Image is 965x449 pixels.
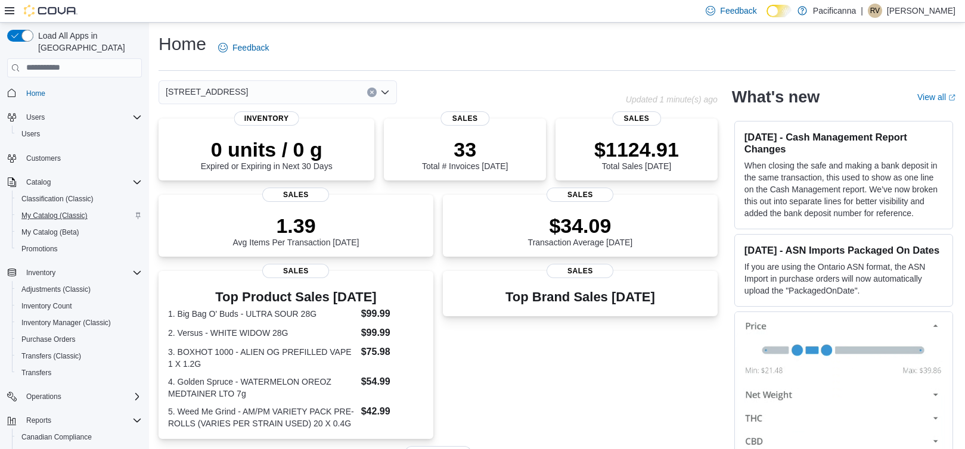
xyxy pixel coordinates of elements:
[813,4,856,18] p: Pacificanna
[861,4,863,18] p: |
[21,86,50,101] a: Home
[233,214,359,247] div: Avg Items Per Transaction [DATE]
[17,127,142,141] span: Users
[2,174,147,191] button: Catalog
[17,299,77,313] a: Inventory Count
[17,192,98,206] a: Classification (Classic)
[17,282,95,297] a: Adjustments (Classic)
[12,348,147,364] button: Transfers (Classic)
[21,129,40,139] span: Users
[17,316,142,330] span: Inventory Manager (Classic)
[26,177,51,187] span: Catalog
[17,430,97,444] a: Canadian Compliance
[870,4,880,18] span: RV
[168,376,356,400] dt: 4. Golden Spruce - WATERMELON OREOZ MEDTAINER LTO 7g
[21,211,88,220] span: My Catalog (Classic)
[594,138,679,161] p: $1124.91
[21,351,81,361] span: Transfers (Classic)
[12,331,147,348] button: Purchase Orders
[21,151,142,166] span: Customers
[626,95,718,104] p: Updated 1 minute(s) ago
[24,5,77,17] img: Cova
[17,332,80,347] a: Purchase Orders
[201,138,333,171] div: Expired or Expiring in Next 30 Days
[17,192,142,206] span: Classification (Classic)
[17,225,84,239] a: My Catalog (Beta)
[12,314,147,331] button: Inventory Manager (Classic)
[12,281,147,298] button: Adjustments (Classic)
[868,4,882,18] div: Rachael Veenstra
[17,349,86,363] a: Transfers (Classic)
[17,242,63,256] a: Promotions
[168,327,356,339] dt: 2. Versus - WHITE WIDOW 28G
[17,332,142,347] span: Purchase Orders
[380,88,390,97] button: Open list of options
[720,5,756,17] span: Feedback
[12,298,147,314] button: Inventory Count
[234,111,299,126] span: Inventory
[26,416,51,425] span: Reports
[168,308,356,320] dt: 1. Big Bag O' Buds - ULTRA SOUR 28G
[17,366,56,380] a: Transfers
[2,85,147,102] button: Home
[422,138,508,161] p: 33
[12,126,147,142] button: Users
[917,92,955,102] a: View allExternal link
[744,244,943,256] h3: [DATE] - ASN Imports Packaged On Dates
[21,413,56,428] button: Reports
[262,188,329,202] span: Sales
[17,299,142,313] span: Inventory Count
[732,88,820,107] h2: What's new
[17,282,142,297] span: Adjustments (Classic)
[948,94,955,101] svg: External link
[12,224,147,241] button: My Catalog (Beta)
[21,86,142,101] span: Home
[26,392,61,401] span: Operations
[547,264,613,278] span: Sales
[168,346,356,370] dt: 3. BOXHOT 1000 - ALIEN OG PREFILLED VAPE 1 X 1.2G
[2,412,147,429] button: Reports
[744,160,943,219] p: When closing the safe and making a bank deposit in the same transaction, this used to show as one...
[887,4,955,18] p: [PERSON_NAME]
[21,266,142,280] span: Inventory
[17,208,92,223] a: My Catalog (Classic)
[528,214,633,238] p: $34.09
[17,242,142,256] span: Promotions
[2,264,147,281] button: Inventory
[159,32,206,56] h1: Home
[17,430,142,444] span: Canadian Compliance
[2,388,147,405] button: Operations
[361,404,424,419] dd: $42.99
[21,335,76,344] span: Purchase Orders
[21,175,55,189] button: Catalog
[361,326,424,340] dd: $99.99
[2,149,147,167] button: Customers
[21,413,142,428] span: Reports
[12,241,147,257] button: Promotions
[12,191,147,207] button: Classification (Classic)
[361,375,424,389] dd: $54.99
[21,301,72,311] span: Inventory Count
[21,285,91,294] span: Adjustments (Classic)
[233,214,359,238] p: 1.39
[17,208,142,223] span: My Catalog (Classic)
[21,432,92,442] span: Canadian Compliance
[21,244,58,254] span: Promotions
[21,194,94,204] span: Classification (Classic)
[21,368,51,378] span: Transfers
[422,138,508,171] div: Total # Invoices [DATE]
[528,214,633,247] div: Transaction Average [DATE]
[26,89,45,98] span: Home
[21,110,49,124] button: Users
[168,290,424,304] h3: Top Product Sales [DATE]
[2,109,147,126] button: Users
[594,138,679,171] div: Total Sales [DATE]
[21,266,60,280] button: Inventory
[547,188,613,202] span: Sales
[21,389,66,404] button: Operations
[201,138,333,161] p: 0 units / 0 g
[12,429,147,445] button: Canadian Compliance
[17,316,116,330] a: Inventory Manager (Classic)
[26,113,45,122] span: Users
[26,154,61,163] span: Customers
